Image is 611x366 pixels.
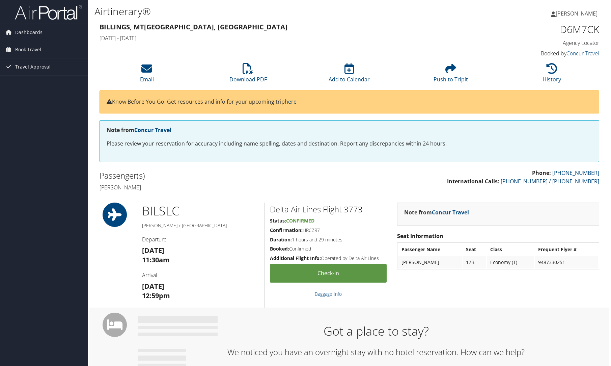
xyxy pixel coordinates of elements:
[329,67,370,83] a: Add to Calendar
[285,98,297,105] a: here
[463,243,486,256] th: Seat
[551,3,604,24] a: [PERSON_NAME]
[270,264,387,283] a: Check-in
[270,227,387,234] h5: HRCZR7
[142,282,164,291] strong: [DATE]
[398,256,462,268] td: [PERSON_NAME]
[463,256,486,268] td: 17B
[143,323,609,340] h1: Got a place to stay?
[482,22,599,36] h1: D6M7CK
[434,67,468,83] a: Push to Tripit
[535,256,598,268] td: 9487330251
[315,291,342,297] a: Baggage Info
[270,245,387,252] h5: Confirmed
[142,291,170,300] strong: 12:59pm
[543,67,561,83] a: History
[447,178,499,185] strong: International Calls:
[270,236,292,243] strong: Duration:
[532,169,551,177] strong: Phone:
[142,271,259,279] h4: Arrival
[142,236,259,243] h4: Departure
[107,126,171,134] strong: Note from
[229,67,267,83] a: Download PDF
[270,217,286,224] strong: Status:
[270,204,387,215] h2: Delta Air Lines Flight 3773
[142,255,170,264] strong: 11:30am
[398,243,462,256] th: Passenger Name
[552,169,599,177] a: [PHONE_NUMBER]
[15,58,51,75] span: Travel Approval
[100,34,472,42] h4: [DATE] - [DATE]
[134,126,171,134] a: Concur Travel
[107,139,592,148] p: Please review your reservation for accuracy including name spelling, dates and destination. Repor...
[482,39,599,47] h4: Agency Locator
[487,256,534,268] td: Economy (T)
[270,255,321,261] strong: Additional Flight Info:
[142,246,164,255] strong: [DATE]
[100,170,344,181] h2: Passenger(s)
[140,67,154,83] a: Email
[270,236,387,243] h5: 1 hours and 29 minutes
[432,209,469,216] a: Concur Travel
[107,98,592,106] p: Know Before You Go: Get resources and info for your upcoming trip
[100,22,287,31] strong: Billings, MT [GEOGRAPHIC_DATA], [GEOGRAPHIC_DATA]
[270,245,289,252] strong: Booked:
[15,4,82,20] img: airportal-logo.png
[501,178,599,185] a: [PHONE_NUMBER] / [PHONE_NUMBER]
[270,227,303,233] strong: Confirmation:
[270,255,387,262] h5: Operated by Delta Air Lines
[404,209,469,216] strong: Note from
[487,243,534,256] th: Class
[100,184,344,191] h4: [PERSON_NAME]
[142,203,259,219] h1: BIL SLC
[15,41,41,58] span: Book Travel
[143,346,609,358] h2: We noticed you have an overnight stay with no hotel reservation. How can we help?
[286,217,314,224] span: Confirmed
[566,50,599,57] a: Concur Travel
[15,24,43,41] span: Dashboards
[556,10,598,17] span: [PERSON_NAME]
[535,243,598,256] th: Frequent Flyer #
[397,232,443,240] strong: Seat Information
[482,50,599,57] h4: Booked by
[142,222,259,229] h5: [PERSON_NAME] / [GEOGRAPHIC_DATA]
[94,4,434,19] h1: Airtinerary®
